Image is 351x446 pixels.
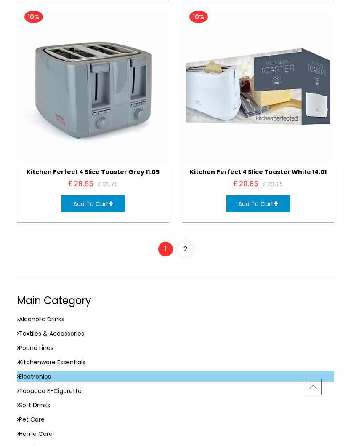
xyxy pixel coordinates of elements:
a: Tobacco E-Cigarette [17,386,334,396]
a: Electronics [17,371,334,382]
a: 2 [178,242,193,256]
span: £ 23.15 [263,179,283,190]
a: Soft Drinks [17,400,334,410]
a: Kitchen Perfect 4 Slice Toaster White 14.01 [190,168,327,176]
img: KITCHEN-PERFECT-4-SLICE-TOASTER-WHITE-14-01_KITCHEN_PERFECT_4_SLICE_TOASTER_WHITE_14.01_.jpeg [182,11,334,162]
a: Pound Lines [17,343,334,353]
button: Add To Cart [226,195,290,212]
span: £ 20.85 [233,179,258,189]
a: Kitchenware Essentials [17,357,334,367]
a: Kitchen Perfect 4 Slice Toaster Grey 11.05 [27,168,160,176]
span: £ 31.70 [98,179,118,190]
img: KITCHEN-PERFECT-4-SLICE-TOASTER-GREY-11-05_KITCHEN_PERFECT_4_SLICE_TOASTER_GREY_11.05_.jpeg [17,11,169,162]
a: Pet Care [17,414,334,425]
a: Home Care [17,429,334,439]
a: Alcoholic Drinks [17,314,334,324]
span: 10% [24,11,43,23]
span: £ 28.55 [68,179,93,189]
a: Textiles & Accessories [17,328,334,339]
button: Add To Cart [61,195,125,212]
a: 1 [158,242,173,256]
span: 10% [189,11,208,23]
h3: Main Category [17,295,334,307]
